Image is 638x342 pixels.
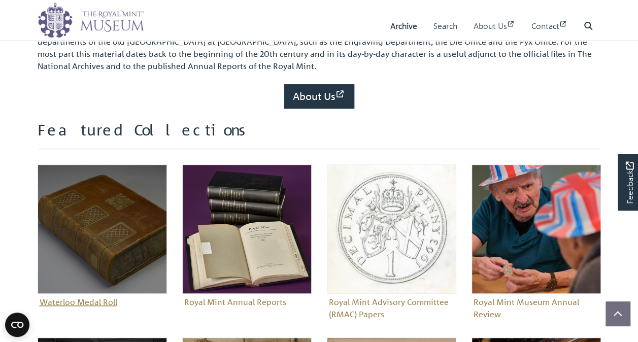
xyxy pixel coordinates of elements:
[327,164,456,322] a: Royal Mint Advisory Committee (RMAC) PapersRoyal Mint Advisory Committee (RMAC) Papers
[38,23,601,72] p: The [GEOGRAPHIC_DATA] contains a valuable numismatic library of some 15,000 volumes. This include...
[5,313,29,337] button: Open CMP widget
[38,164,167,310] a: Waterloo Medal RollWaterloo Medal Roll
[38,3,144,38] img: logo_wide.png
[319,164,464,337] div: Sub-collection
[531,12,567,41] a: Contact
[182,164,312,294] img: Royal Mint Annual Reports
[38,164,167,294] img: Waterloo Medal Roll
[464,164,609,337] div: Sub-collection
[606,301,630,326] button: Scroll to top
[623,162,635,204] span: Feedback
[30,164,175,337] div: Sub-collection
[433,12,457,41] a: Search
[474,12,515,41] a: About Us
[390,12,417,41] a: Archive
[472,164,601,322] a: Royal Mint Museum Annual ReviewRoyal Mint Museum Annual Review
[284,84,354,109] a: About Us
[472,164,601,294] img: Royal Mint Museum Annual Review
[327,164,456,294] img: Royal Mint Advisory Committee (RMAC) Papers
[175,164,319,337] div: Sub-collection
[38,121,601,149] h2: Featured Collections
[618,154,638,211] a: Would you like to provide feedback?
[182,164,312,310] a: Royal Mint Annual ReportsRoyal Mint Annual Reports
